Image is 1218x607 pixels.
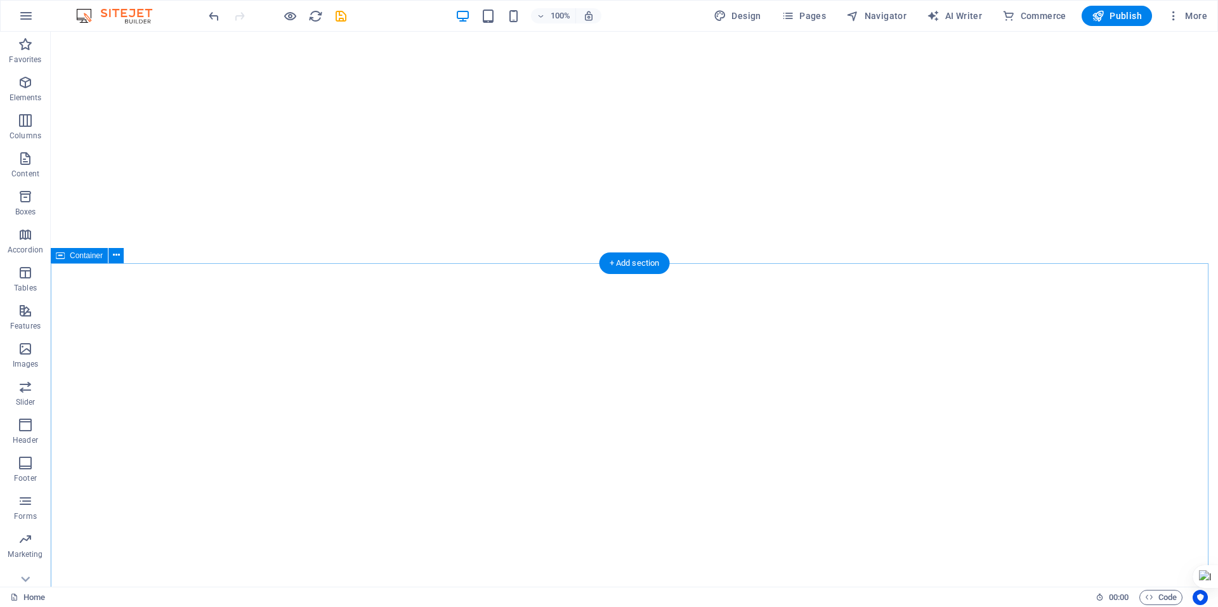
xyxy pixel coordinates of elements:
[16,397,36,407] p: Slider
[10,321,41,331] p: Features
[1082,6,1152,26] button: Publish
[709,6,766,26] button: Design
[9,55,41,65] p: Favorites
[1162,6,1212,26] button: More
[334,9,348,23] i: Save (Ctrl+S)
[709,6,766,26] div: Design (Ctrl+Alt+Y)
[14,473,37,483] p: Footer
[13,435,38,445] p: Header
[70,252,103,259] span: Container
[1193,590,1208,605] button: Usercentrics
[8,245,43,255] p: Accordion
[1092,10,1142,22] span: Publish
[599,252,670,274] div: + Add section
[841,6,912,26] button: Navigator
[1109,590,1129,605] span: 00 00
[206,8,221,23] button: undo
[782,10,826,22] span: Pages
[308,8,323,23] button: reload
[282,8,298,23] button: Click here to leave preview mode and continue editing
[714,10,761,22] span: Design
[997,6,1071,26] button: Commerce
[8,549,43,559] p: Marketing
[333,8,348,23] button: save
[550,8,570,23] h6: 100%
[1096,590,1129,605] h6: Session time
[1118,592,1120,602] span: :
[1167,10,1207,22] span: More
[1145,590,1177,605] span: Code
[10,93,42,103] p: Elements
[15,207,36,217] p: Boxes
[11,169,39,179] p: Content
[1002,10,1066,22] span: Commerce
[14,511,37,521] p: Forms
[207,9,221,23] i: Undo: Delete elements (Ctrl+Z)
[583,10,594,22] i: On resize automatically adjust zoom level to fit chosen device.
[776,6,831,26] button: Pages
[308,9,323,23] i: Reload page
[922,6,987,26] button: AI Writer
[531,8,576,23] button: 100%
[10,131,41,141] p: Columns
[13,359,39,369] p: Images
[927,10,982,22] span: AI Writer
[14,283,37,293] p: Tables
[1139,590,1182,605] button: Code
[73,8,168,23] img: Editor Logo
[846,10,907,22] span: Navigator
[10,590,45,605] a: Click to cancel selection. Double-click to open Pages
